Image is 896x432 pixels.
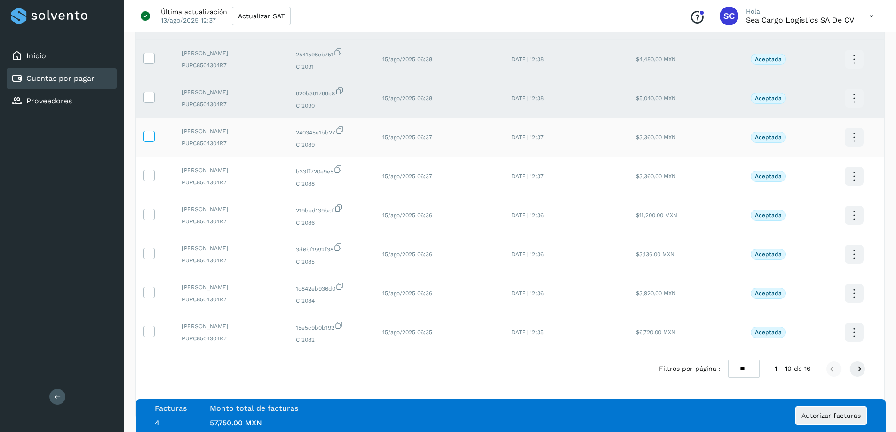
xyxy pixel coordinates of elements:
span: C 2091 [296,63,367,71]
span: 219bed139bcf [296,204,367,215]
span: [DATE] 12:37 [509,173,544,180]
span: 15/ago/2025 06:37 [382,173,432,180]
span: $3,136.00 MXN [636,251,674,258]
span: 15/ago/2025 06:38 [382,56,432,63]
span: $11,200.00 MXN [636,212,677,219]
span: 240345e1bb27 [296,126,367,137]
p: 13/ago/2025 12:37 [161,16,216,24]
span: [PERSON_NAME] [182,244,281,252]
span: Autorizar facturas [801,412,861,419]
span: [PERSON_NAME] [182,205,281,213]
span: [PERSON_NAME] [182,322,281,330]
div: Cuentas por pagar [7,68,117,89]
span: PUPC8504304R7 [182,334,281,343]
span: $4,480.00 MXN [636,56,676,63]
span: 1c842eb936d0 [296,282,367,293]
span: C 2089 [296,141,367,149]
a: Cuentas por pagar [26,74,95,83]
div: Inicio [7,46,117,66]
span: 4 [155,418,159,427]
span: Actualizar SAT [238,13,285,19]
span: 15e5c9b0b192 [296,321,367,332]
span: 1 - 10 de 16 [775,364,811,374]
span: 15/ago/2025 06:36 [382,251,432,258]
label: Monto total de facturas [210,404,298,413]
span: PUPC8504304R7 [182,178,281,187]
span: $6,720.00 MXN [636,329,675,336]
span: PUPC8504304R7 [182,217,281,226]
span: [PERSON_NAME] [182,127,281,135]
a: Proveedores [26,96,72,105]
p: Hola, [746,8,854,16]
button: Autorizar facturas [795,406,867,425]
span: 15/ago/2025 06:36 [382,212,432,219]
span: b33ff720e9e5 [296,165,367,176]
span: [DATE] 12:36 [509,212,544,219]
span: C 2082 [296,336,367,344]
span: PUPC8504304R7 [182,295,281,304]
span: 15/ago/2025 06:37 [382,134,432,141]
span: C 2085 [296,258,367,266]
span: PUPC8504304R7 [182,61,281,70]
p: Aceptada [755,95,782,102]
span: [PERSON_NAME] [182,49,281,57]
p: Aceptada [755,134,782,141]
span: $3,360.00 MXN [636,173,676,180]
span: [PERSON_NAME] [182,88,281,96]
span: PUPC8504304R7 [182,139,281,148]
span: 15/ago/2025 06:38 [382,95,432,102]
span: [PERSON_NAME] [182,166,281,174]
p: Sea Cargo Logistics SA de CV [746,16,854,24]
span: C 2084 [296,297,367,305]
a: Inicio [26,51,46,60]
span: [DATE] 12:36 [509,251,544,258]
span: PUPC8504304R7 [182,256,281,265]
span: C 2090 [296,102,367,110]
span: $3,920.00 MXN [636,290,676,297]
p: Aceptada [755,290,782,297]
span: C 2088 [296,180,367,188]
span: 57,750.00 MXN [210,418,262,427]
label: Facturas [155,404,187,413]
p: Aceptada [755,251,782,258]
p: Aceptada [755,212,782,219]
span: [DATE] 12:38 [509,56,544,63]
span: [DATE] 12:37 [509,134,544,141]
p: Aceptada [755,56,782,63]
span: 920b391799c8 [296,86,367,98]
span: 2541596eb751 [296,47,367,59]
span: $5,040.00 MXN [636,95,676,102]
span: 3d6bf1992f38 [296,243,367,254]
span: [DATE] 12:38 [509,95,544,102]
span: 15/ago/2025 06:36 [382,290,432,297]
span: 15/ago/2025 06:35 [382,329,432,336]
span: [PERSON_NAME] [182,283,281,291]
span: PUPC8504304R7 [182,100,281,109]
span: $3,360.00 MXN [636,134,676,141]
span: Filtros por página : [659,364,721,374]
button: Actualizar SAT [232,7,291,25]
p: Última actualización [161,8,227,16]
p: Aceptada [755,173,782,180]
span: C 2086 [296,219,367,227]
div: Proveedores [7,91,117,111]
span: [DATE] 12:35 [509,329,544,336]
span: [DATE] 12:36 [509,290,544,297]
p: Aceptada [755,329,782,336]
